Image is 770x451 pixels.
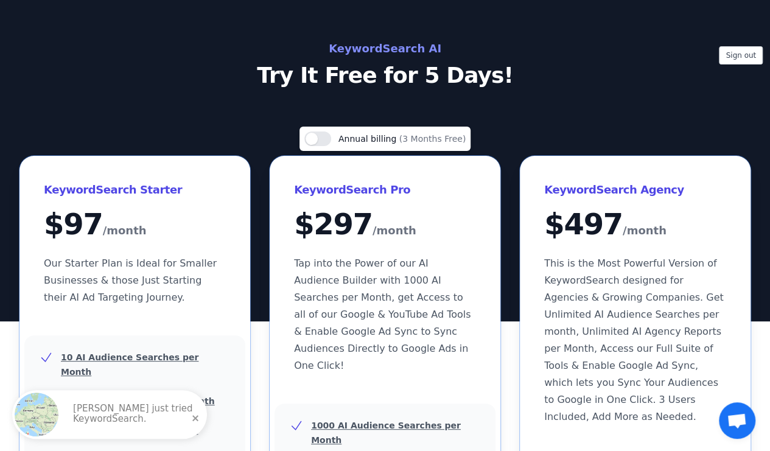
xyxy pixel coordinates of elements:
[294,180,476,200] h3: KeywordSearch Pro
[311,421,461,445] u: 1000 AI Audience Searches per Month
[113,39,658,58] h2: KeywordSearch AI
[44,209,226,240] div: $ 97
[294,257,471,371] span: Tap into the Power of our AI Audience Builder with 1000 AI Searches per Month, get Access to all ...
[719,402,755,439] a: Open chat
[73,404,195,425] p: [PERSON_NAME] just tried KeywordSearch.
[338,134,399,144] span: Annual billing
[294,209,476,240] div: $ 297
[544,209,726,240] div: $ 497
[544,180,726,200] h3: KeywordSearch Agency
[373,221,416,240] span: /month
[113,63,658,88] p: Try It Free for 5 Days!
[623,221,667,240] span: /month
[544,257,723,422] span: This is the Most Powerful Version of KeywordSearch designed for Agencies & Growing Companies. Get...
[15,393,58,436] img: Czechia
[719,46,763,65] button: Sign out
[44,180,226,200] h3: KeywordSearch Starter
[399,134,466,144] span: (3 Months Free)
[103,221,147,240] span: /month
[61,352,198,377] u: 10 AI Audience Searches per Month
[44,257,217,303] span: Our Starter Plan is Ideal for Smaller Businesses & those Just Starting their AI Ad Targeting Jour...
